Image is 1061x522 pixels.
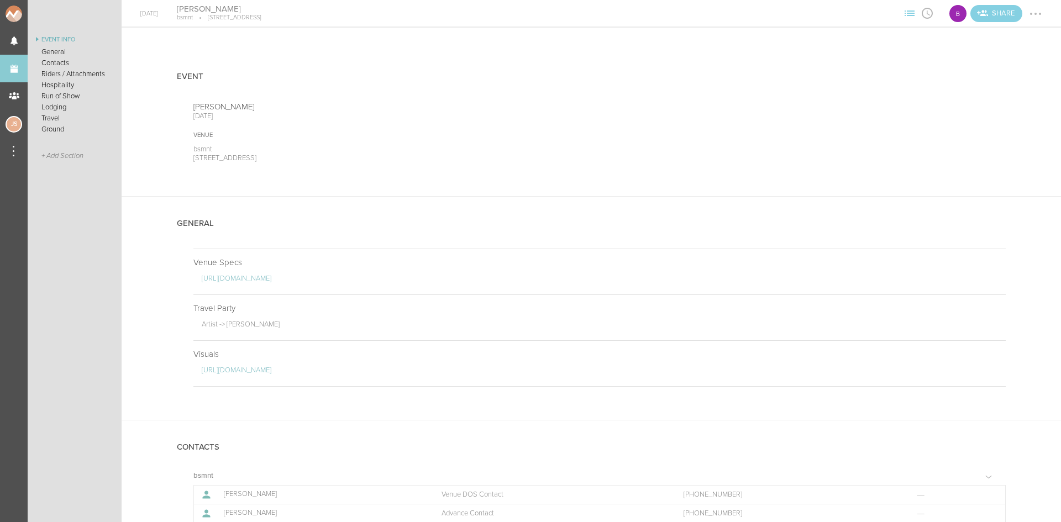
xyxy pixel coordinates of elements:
[193,303,1006,313] p: Travel Party
[177,442,219,452] h4: Contacts
[28,102,122,113] a: Lodging
[948,4,968,23] div: B
[948,4,968,23] div: bsmnt
[28,113,122,124] a: Travel
[684,490,892,499] a: [PHONE_NUMBER]
[442,490,660,499] p: Venue DOS Contact
[684,509,892,518] a: [PHONE_NUMBER]
[6,6,68,22] img: NOMAD
[177,72,203,81] h4: Event
[193,102,575,112] p: [PERSON_NAME]
[918,9,936,16] span: View Itinerary
[193,257,1006,267] p: Venue Specs
[970,5,1022,22] div: Share
[28,33,122,46] a: Event Info
[193,112,575,120] p: [DATE]
[28,46,122,57] a: General
[193,349,1006,359] p: Visuals
[193,154,575,162] p: [STREET_ADDRESS]
[970,5,1022,22] a: Invite teams to the Event
[28,91,122,102] a: Run of Show
[202,320,1006,332] p: Artist -> [PERSON_NAME]
[224,490,417,499] p: [PERSON_NAME]
[202,274,271,283] a: [URL][DOMAIN_NAME]
[442,509,660,518] p: Advance Contact
[28,124,122,135] a: Ground
[41,152,83,160] span: + Add Section
[28,80,122,91] a: Hospitality
[28,57,122,68] a: Contacts
[193,131,575,139] div: Venue
[193,14,261,22] p: [STREET_ADDRESS]
[901,9,918,16] span: View Sections
[28,68,122,80] a: Riders / Attachments
[177,4,261,14] h4: [PERSON_NAME]
[6,116,22,133] div: Jessica Smith
[177,14,193,22] p: bsmnt
[193,472,213,479] h5: bsmnt
[202,366,271,375] a: [URL][DOMAIN_NAME]
[224,509,417,518] p: [PERSON_NAME]
[177,219,214,228] h4: General
[193,145,575,154] p: bsmnt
